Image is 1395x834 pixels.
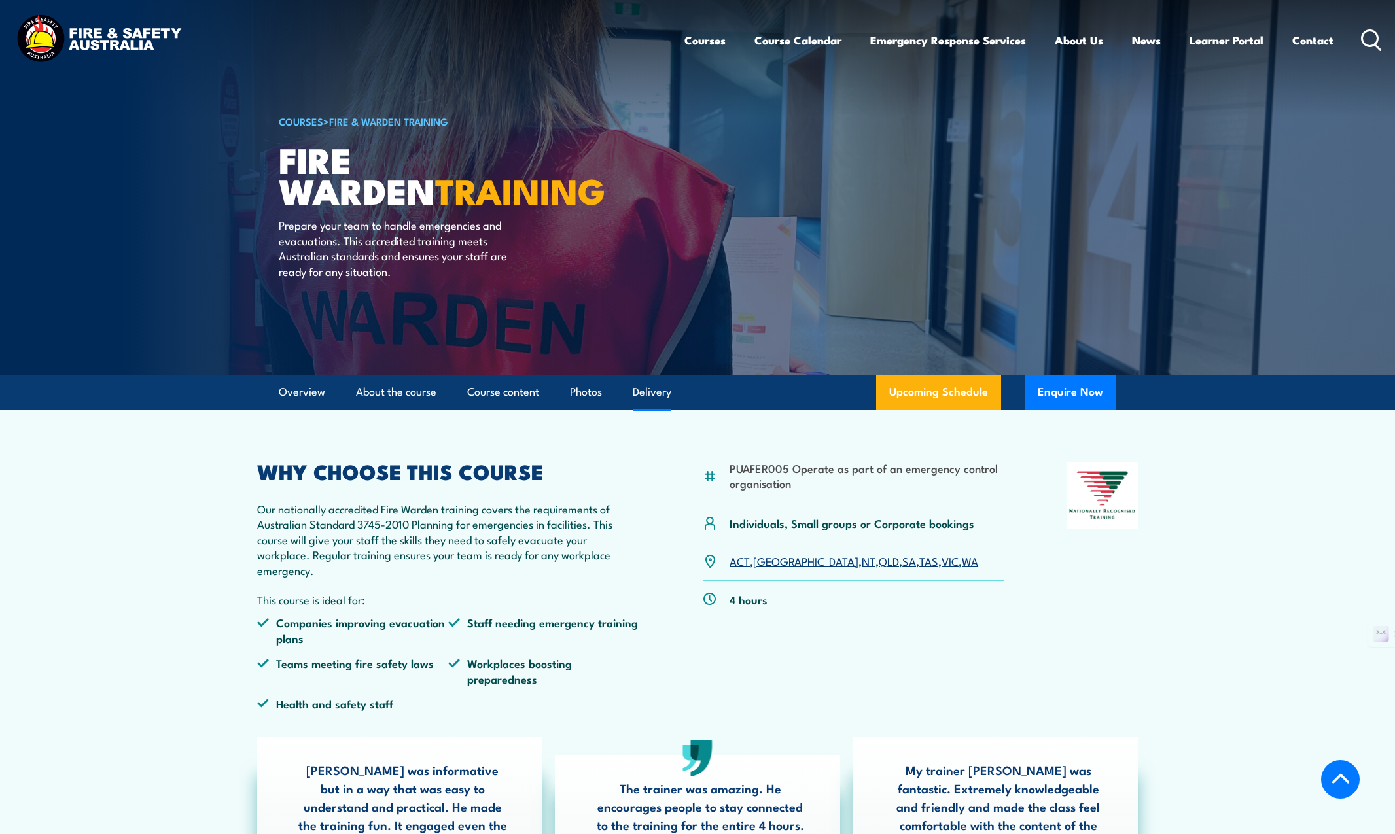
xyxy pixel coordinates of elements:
h1: Fire Warden [279,144,602,205]
a: Photos [570,375,602,409]
a: Delivery [633,375,671,409]
li: Workplaces boosting preparedness [448,655,639,686]
p: Our nationally accredited Fire Warden training covers the requirements of Australian Standard 374... [257,501,639,578]
h6: > [279,113,602,129]
a: About the course [356,375,436,409]
a: Course content [467,375,539,409]
li: Companies improving evacuation plans [257,615,448,646]
li: Health and safety staff [257,696,448,711]
a: SA [902,553,916,568]
img: Nationally Recognised Training logo. [1067,462,1138,529]
li: Teams meeting fire safety laws [257,655,448,686]
p: Prepare your team to handle emergencies and evacuations. This accredited training meets Australia... [279,217,518,279]
strong: TRAINING [435,162,605,217]
a: TAS [919,553,938,568]
a: Overview [279,375,325,409]
li: Staff needing emergency training [448,615,639,646]
a: VIC [942,553,959,568]
a: Fire & Warden Training [329,114,448,128]
a: Learner Portal [1190,23,1263,58]
a: QLD [879,553,899,568]
a: [GEOGRAPHIC_DATA] [753,553,858,568]
a: Contact [1292,23,1333,58]
p: , , , , , , , [730,553,978,568]
li: PUAFER005 Operate as part of an emergency control organisation [730,460,1004,491]
button: Enquire Now [1025,375,1116,410]
a: NT [862,553,875,568]
a: Course Calendar [754,23,841,58]
p: This course is ideal for: [257,592,639,607]
a: COURSES [279,114,323,128]
p: 4 hours [730,592,768,607]
a: WA [962,553,978,568]
a: About Us [1055,23,1103,58]
a: Emergency Response Services [870,23,1026,58]
a: ACT [730,553,750,568]
a: Courses [684,23,726,58]
p: Individuals, Small groups or Corporate bookings [730,515,974,530]
a: News [1132,23,1161,58]
a: Upcoming Schedule [876,375,1001,410]
h2: WHY CHOOSE THIS COURSE [257,462,639,480]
